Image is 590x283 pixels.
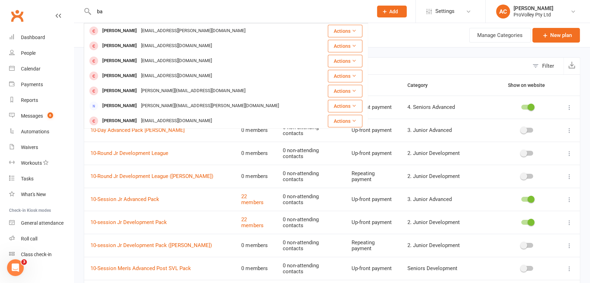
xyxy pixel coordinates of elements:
button: Category [407,81,435,89]
a: What's New [9,187,74,202]
td: 0 members [235,234,276,257]
div: Workouts [21,160,42,166]
input: Search... [92,7,368,16]
a: Dashboard [9,30,74,45]
div: [EMAIL_ADDRESS][DOMAIN_NAME] [139,41,214,51]
a: Waivers [9,140,74,155]
span: Show on website [508,82,545,88]
div: Tasks [21,176,34,181]
div: [PERSON_NAME] [514,5,553,12]
div: AC [496,5,510,18]
div: Waivers [21,144,38,150]
td: 3. Junior Advanced [401,119,495,142]
td: 0 non-attending contacts [276,142,345,165]
td: 0 members [235,165,276,188]
div: [PERSON_NAME] [100,26,139,36]
div: Class check-in [21,252,52,257]
a: People [9,45,74,61]
td: 2. Junior Development [401,211,495,234]
td: Up-front payment [345,142,401,165]
div: Messages [21,113,43,119]
td: 0 non-attending contacts [276,165,345,188]
button: Actions [328,115,362,127]
div: Filter [542,62,554,70]
button: Actions [328,40,362,52]
a: 10-Round Jr Development League ([PERSON_NAME]) [90,173,213,179]
button: Manage Categories [469,28,531,43]
span: Type [352,82,370,88]
td: 2. Junior Development [401,142,495,165]
td: Up-front payment [345,257,401,280]
span: Settings [435,3,455,19]
button: Actions [328,85,362,97]
td: Up-front payment [345,119,401,142]
button: Filter [529,58,563,74]
div: What's New [21,192,46,197]
a: Tasks [9,171,74,187]
span: 3 [21,259,27,265]
a: General attendance kiosk mode [9,215,74,231]
div: [PERSON_NAME] [100,101,139,111]
a: Calendar [9,61,74,77]
span: Add [389,9,398,14]
button: Type [352,81,370,89]
div: [EMAIL_ADDRESS][PERSON_NAME][DOMAIN_NAME] [139,26,248,36]
div: [EMAIL_ADDRESS][DOMAIN_NAME] [139,56,214,66]
div: [PERSON_NAME] [100,116,139,126]
div: Dashboard [21,35,45,40]
a: 10-Session Jr Advanced Pack [90,196,159,202]
td: 0 non-attending contacts [276,119,345,142]
a: 22 members [241,216,263,229]
div: Calendar [21,66,40,72]
td: 3. Junior Advanced [401,188,495,211]
td: 4. Seniors Advanced [401,96,495,119]
a: 10-session Jr Development Pack ([PERSON_NAME]) [90,242,212,248]
td: Up-front payment [345,96,401,119]
button: Actions [328,100,362,112]
a: Payments [9,77,74,92]
a: Messages 6 [9,108,74,124]
button: Show on website [502,81,553,89]
a: New plan [532,28,580,43]
td: 0 non-attending contacts [276,257,345,280]
td: 0 members [235,257,276,280]
button: Actions [328,70,362,82]
div: General attendance [21,220,64,226]
a: Clubworx [8,7,26,24]
a: 10-Day Advanced Pack [PERSON_NAME] [90,127,185,133]
div: [EMAIL_ADDRESS][DOMAIN_NAME] [139,71,214,81]
iframe: Intercom live chat [7,259,24,276]
div: [PERSON_NAME] [100,56,139,66]
div: ProVolley Pty Ltd [514,12,553,18]
td: 0 non-attending contacts [276,234,345,257]
span: Category [407,82,435,88]
td: Repeating payment [345,234,401,257]
td: 0 members [235,142,276,165]
div: [EMAIL_ADDRESS][DOMAIN_NAME] [139,116,214,126]
a: Workouts [9,155,74,171]
td: 2. Junior Development [401,165,495,188]
a: 22 members [241,193,263,206]
td: Repeating payment [345,165,401,188]
div: [PERSON_NAME][EMAIL_ADDRESS][DOMAIN_NAME] [139,86,248,96]
a: 10-Round Jr Development League [90,150,168,156]
a: 10-session Jr Development Pack [90,219,167,225]
a: Automations [9,124,74,140]
span: 6 [47,112,53,118]
td: Seniors Development [401,257,495,280]
a: Roll call [9,231,74,247]
div: People [21,50,36,56]
div: Roll call [21,236,37,241]
td: 0 non-attending contacts [276,211,345,234]
div: Payments [21,82,43,87]
button: Actions [328,55,362,67]
div: [PERSON_NAME][EMAIL_ADDRESS][PERSON_NAME][DOMAIN_NAME] [139,101,281,111]
div: Reports [21,97,38,103]
td: 2. Junior Development [401,234,495,257]
td: 0 members [235,119,276,142]
td: Up-front payment [345,188,401,211]
div: [PERSON_NAME] [100,86,139,96]
div: Automations [21,129,49,134]
div: [PERSON_NAME] [100,41,139,51]
td: 0 non-attending contacts [276,188,345,211]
